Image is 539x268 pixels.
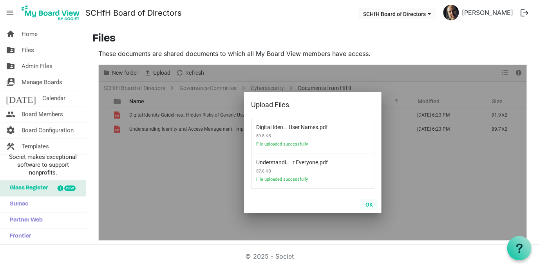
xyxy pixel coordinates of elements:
[22,122,74,138] span: Board Configuration
[22,138,49,154] span: Templates
[256,165,338,177] span: 87.6 KB
[358,8,436,19] button: SCHfH Board of Directors dropdownbutton
[22,42,34,58] span: Files
[85,5,182,21] a: SCHfH Board of Directors
[22,58,52,74] span: Admin Files
[443,5,459,20] img: yBGpWBoWnom3Zw7BMdEWlLVUZpYoI47Jpb9souhwf1jEgJUyyu107S__lmbQQ54c4KKuLw7hNP5JKuvjTEF3_w_thumb.png
[6,228,31,244] span: Frontier
[19,3,82,23] img: My Board View Logo
[256,155,318,165] span: Understanding Identity and Access Management_ Improved Security for Everyone.pdf
[6,196,28,212] span: Sumac
[22,26,38,42] span: Home
[6,58,15,74] span: folder_shared
[98,49,527,58] p: These documents are shared documents to which all My Board View members have access.
[459,5,516,20] a: [PERSON_NAME]
[245,252,294,260] a: © 2025 - Societ
[6,122,15,138] span: settings
[256,142,338,151] span: File uploaded successfully
[2,5,17,20] span: menu
[6,106,15,122] span: people
[6,180,48,196] span: Glass Register
[92,32,533,46] h3: Files
[256,177,338,187] span: File uploaded successfully
[516,5,533,21] button: logout
[256,119,318,130] span: Digital Identity Guidelines_ Hidden Risks of Generic User Names.pdf
[42,90,65,106] span: Calendar
[6,74,15,90] span: switch_account
[4,153,82,176] span: Societ makes exceptional software to support nonprofits.
[6,42,15,58] span: folder_shared
[6,26,15,42] span: home
[360,199,378,210] button: OK
[22,74,62,90] span: Manage Boards
[19,3,85,23] a: My Board View Logo
[64,185,76,191] div: new
[6,138,15,154] span: construction
[251,99,349,111] div: Upload Files
[6,212,43,228] span: Partner Web
[256,130,338,142] span: 89.8 KB
[22,106,63,122] span: Board Members
[6,90,36,106] span: [DATE]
